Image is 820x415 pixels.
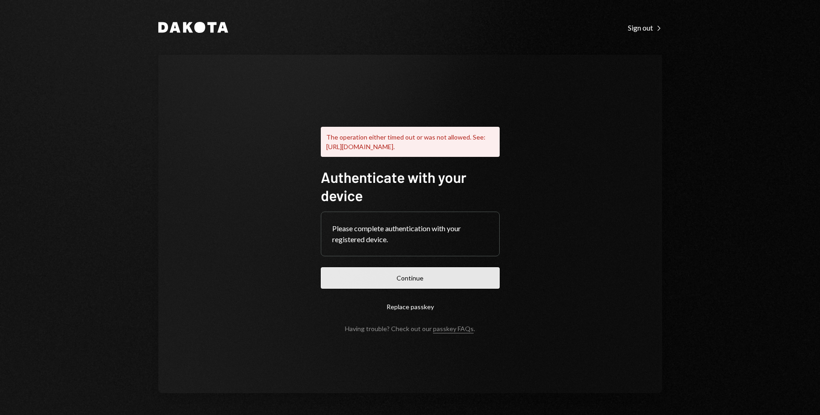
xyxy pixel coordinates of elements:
button: Continue [321,267,500,289]
div: Sign out [628,23,662,32]
div: Having trouble? Check out our . [345,325,475,332]
a: Sign out [628,22,662,32]
h1: Authenticate with your device [321,168,500,204]
button: Replace passkey [321,296,500,317]
div: The operation either timed out or was not allowed. See: [URL][DOMAIN_NAME]. [321,127,500,157]
a: passkey FAQs [433,325,474,333]
div: Please complete authentication with your registered device. [332,223,488,245]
